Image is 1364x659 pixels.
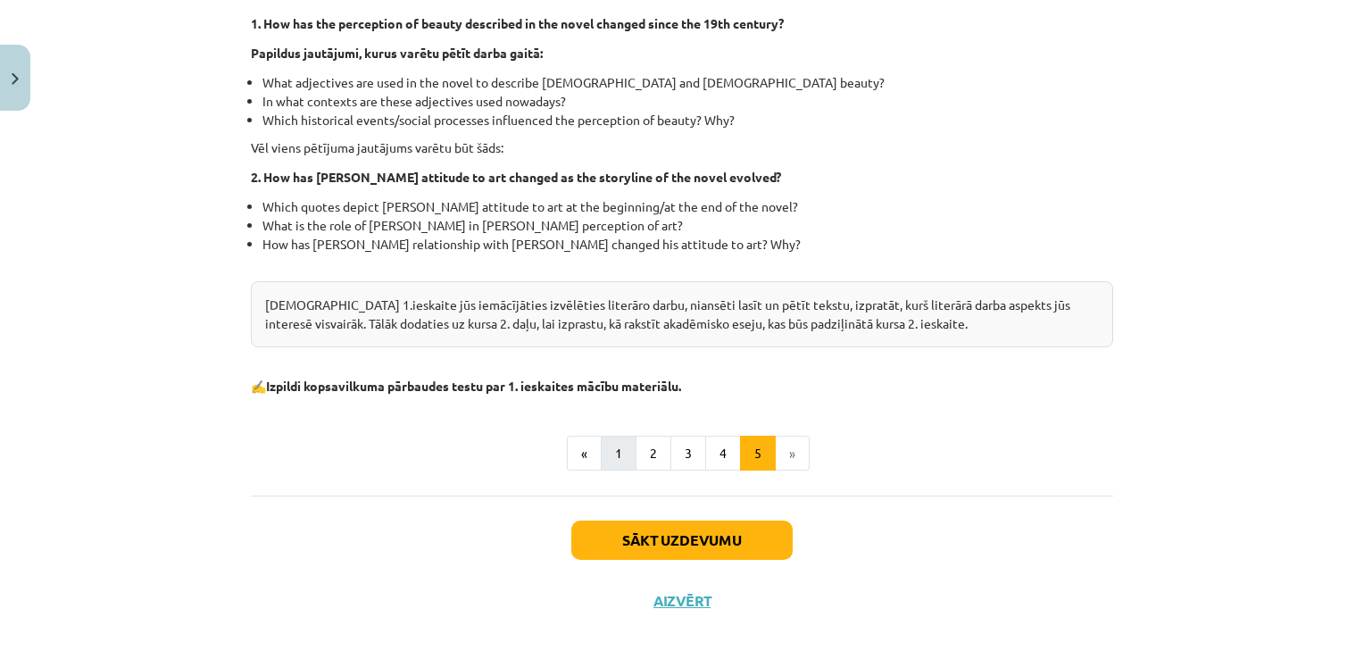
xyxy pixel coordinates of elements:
button: 5 [740,436,776,471]
p: Vēl viens pētījuma jautājums varētu būt šāds: [251,138,1113,157]
button: Aizvērt [648,592,716,610]
button: 3 [670,436,706,471]
button: 1 [601,436,636,471]
nav: Page navigation example [251,436,1113,471]
strong: Papildus jautājumi, kurus varētu pētīt darba gaitā: [251,45,543,61]
b: Izpildi kopsavilkuma pārbaudes testu par 1. ieskaites mācību materiālu. [266,378,681,394]
li: In what contexts are these adjectives used nowadays? [262,92,1113,111]
button: 4 [705,436,741,471]
li: What adjectives are used in the novel to describe [DEMOGRAPHIC_DATA] and [DEMOGRAPHIC_DATA] beauty? [262,73,1113,92]
strong: 2. How has [PERSON_NAME] attitude to art changed as the storyline of the novel evolved? [251,169,781,185]
button: « [567,436,602,471]
button: 2 [636,436,671,471]
p: ✍️ [251,377,1113,396]
div: [DEMOGRAPHIC_DATA] 1.ieskaite jūs iemācījāties izvēlēties literāro darbu, niansēti lasīt un pētīt... [251,281,1113,347]
li: What is the role of [PERSON_NAME] in [PERSON_NAME] perception of art? [262,216,1113,235]
img: icon-close-lesson-0947bae3869378f0d4975bcd49f059093ad1ed9edebbc8119c70593378902aed.svg [12,73,19,85]
li: Which historical events/social processes influenced the perception of beauty? Why? [262,111,1113,129]
li: Which quotes depict [PERSON_NAME] attitude to art at the beginning/at the end of the novel? [262,197,1113,216]
strong: 1. How has the perception of beauty described in the novel changed since the 19th century? [251,15,784,31]
li: How has [PERSON_NAME] relationship with [PERSON_NAME] changed his attitude to art? Why? [262,235,1113,272]
button: Sākt uzdevumu [571,521,793,560]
